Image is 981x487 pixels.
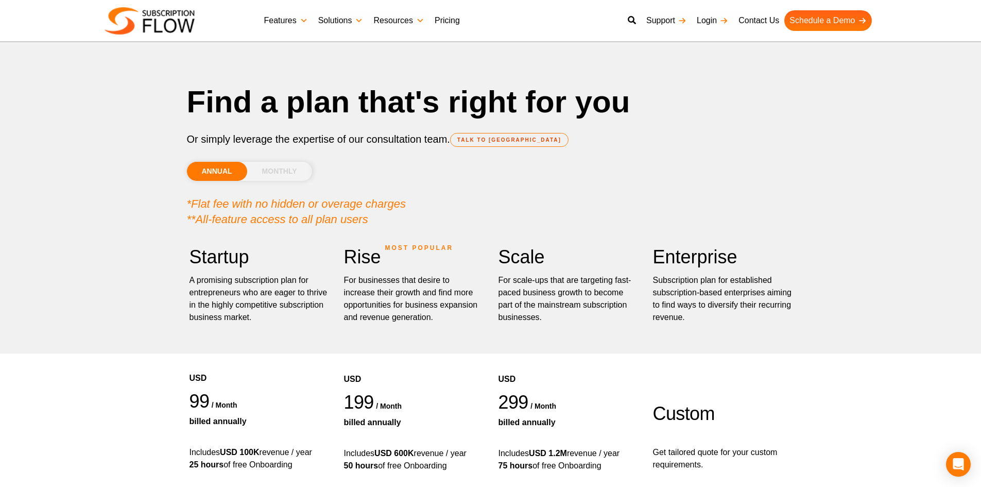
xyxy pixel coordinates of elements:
div: Open Intercom Messenger [946,452,971,477]
span: 99 [190,391,210,412]
div: USD [498,342,638,391]
p: Subscription plan for established subscription-based enterprises aiming to find ways to diversify... [653,274,792,324]
li: ANNUAL [187,162,247,181]
em: **All-feature access to all plan users [187,213,368,226]
div: Billed Annually [190,415,329,428]
h2: Scale [498,245,638,269]
div: USD [190,341,329,390]
span: MOST POPULAR [385,236,454,260]
a: Schedule a Demo [784,10,871,31]
p: Get tailored quote for your custom requirements. [653,446,792,471]
strong: USD 600K [374,449,414,458]
span: / month [212,401,237,409]
h1: Find a plan that's right for you [187,82,795,121]
span: 299 [498,392,528,413]
h2: Enterprise [653,245,792,269]
a: Login [692,10,733,31]
span: / month [530,402,556,410]
strong: USD 1.2M [529,449,567,458]
strong: USD 100K [220,448,259,457]
div: Includes revenue / year of free Onboarding [344,447,483,472]
a: Pricing [429,10,465,31]
div: For scale-ups that are targeting fast-paced business growth to become part of the mainstream subs... [498,274,638,324]
img: Subscriptionflow [105,7,195,35]
a: Solutions [313,10,369,31]
div: Billed Annually [498,416,638,429]
a: Features [259,10,313,31]
p: A promising subscription plan for entrepreneurs who are eager to thrive in the highly competitive... [190,274,329,324]
li: MONTHLY [247,162,312,181]
a: Resources [368,10,429,31]
p: Or simply leverage the expertise of our consultation team. [187,131,795,147]
div: Billed Annually [344,416,483,429]
span: / month [376,402,402,410]
a: TALK TO [GEOGRAPHIC_DATA] [450,133,569,147]
strong: 75 hours [498,461,533,470]
a: Contact Us [733,10,784,31]
span: Custom [653,403,715,424]
div: Includes revenue / year of free Onboarding [498,447,638,472]
div: Includes revenue / year of free Onboarding [190,446,329,471]
a: Support [641,10,692,31]
strong: 25 hours [190,460,224,469]
div: USD [344,342,483,391]
span: 199 [344,392,374,413]
em: *Flat fee with no hidden or overage charges [187,197,406,210]
h2: Rise [344,245,483,269]
strong: 50 hours [344,461,378,470]
h2: Startup [190,245,329,269]
div: For businesses that desire to increase their growth and find more opportunities for business expa... [344,274,483,324]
